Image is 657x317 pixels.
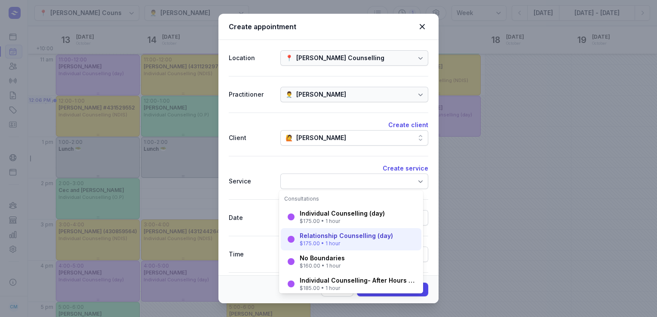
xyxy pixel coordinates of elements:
[300,209,385,218] div: Individual Counselling (day)
[229,133,273,143] div: Client
[300,254,345,262] div: No Boundaries
[286,89,293,100] div: 👨‍⚕️
[296,89,346,100] div: [PERSON_NAME]
[300,276,416,285] div: Individual Counselling- After Hours (after 5pm)
[229,176,273,186] div: Service
[229,249,273,259] div: Time
[229,89,273,100] div: Practitioner
[229,53,273,63] div: Location
[229,21,416,32] div: Create appointment
[296,53,384,63] div: [PERSON_NAME] Counselling
[300,240,393,247] div: $175.00 • 1 hour
[383,163,428,174] button: Create service
[300,232,393,240] div: Relationship Counselling (day)
[284,195,418,202] div: Consultations
[300,285,416,292] div: $185.00 • 1 hour
[300,218,385,225] div: $175.00 • 1 hour
[286,133,293,143] div: 🙋️
[286,53,293,63] div: 📍
[300,262,345,269] div: $160.00 • 1 hour
[388,120,428,130] button: Create client
[229,213,273,223] div: Date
